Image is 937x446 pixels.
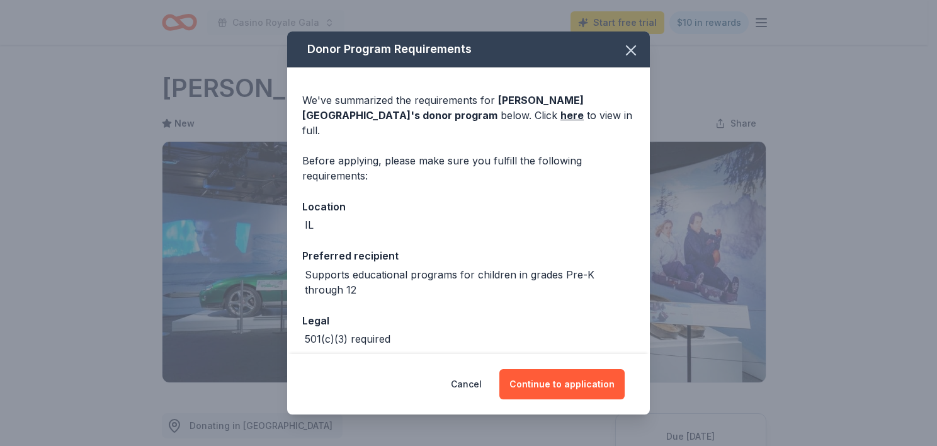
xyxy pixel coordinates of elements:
[305,217,314,232] div: IL
[305,267,635,297] div: Supports educational programs for children in grades Pre-K through 12
[302,93,635,138] div: We've summarized the requirements for below. Click to view in full.
[302,198,635,215] div: Location
[451,369,482,399] button: Cancel
[302,248,635,264] div: Preferred recipient
[305,331,390,346] div: 501(c)(3) required
[560,108,584,123] a: here
[499,369,625,399] button: Continue to application
[302,312,635,329] div: Legal
[287,31,650,67] div: Donor Program Requirements
[302,153,635,183] div: Before applying, please make sure you fulfill the following requirements:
